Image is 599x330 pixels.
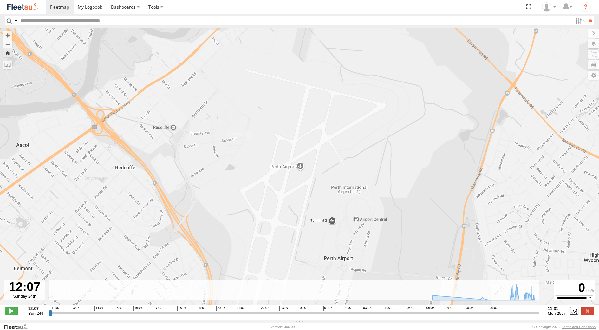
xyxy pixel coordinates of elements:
[3,40,12,49] button: Zoom out
[236,306,244,311] span: 21:07
[532,325,596,329] div: © Copyright 2025 -
[28,306,45,311] strong: 12:07
[555,281,594,295] div: 0
[323,306,332,311] span: 01:07
[279,306,288,311] span: 23:07
[581,2,591,12] i: ?
[3,60,12,69] label: Measure
[6,3,39,11] img: fleetsu-logo-horizontal.svg
[548,311,565,316] span: Mon 25th Aug 2025
[51,306,60,311] span: 12:07
[489,306,498,311] span: 09:07
[197,306,206,311] span: 19:07
[299,306,308,311] span: 00:07
[382,306,391,311] span: 04:07
[581,307,594,315] label: Close
[3,49,12,57] button: Zoom Home
[70,306,79,311] span: 13:07
[562,325,596,329] a: Terms and Conditions
[153,306,162,311] span: 17:07
[3,324,33,330] a: Visit our Website
[426,306,434,311] span: 06:07
[362,306,371,311] span: 03:07
[114,306,123,311] span: 15:07
[588,71,599,80] label: Map Settings
[13,16,18,25] label: Search Query
[270,325,295,329] div: Version: 306.00
[177,306,186,311] span: 18:07
[540,2,558,12] div: TheMaker Systems
[445,306,454,311] span: 07:07
[94,306,103,311] span: 14:07
[406,306,415,311] span: 05:07
[260,306,269,311] span: 22:07
[465,306,473,311] span: 08:07
[216,306,225,311] span: 20:07
[3,31,12,40] button: Zoom in
[133,306,142,311] span: 16:07
[343,306,352,311] span: 02:07
[573,16,587,25] label: Search Filter Options
[548,306,565,311] strong: 11:31
[28,311,45,316] span: Sun 24th Aug 2025
[5,307,18,315] label: Play/Stop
